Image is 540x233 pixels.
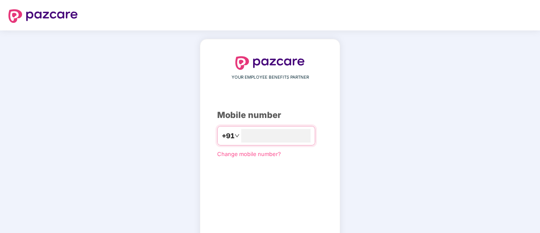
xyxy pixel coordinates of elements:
[222,131,235,141] span: +91
[235,133,240,138] span: down
[217,109,323,122] div: Mobile number
[8,9,78,23] img: logo
[232,74,309,81] span: YOUR EMPLOYEE BENEFITS PARTNER
[235,56,305,70] img: logo
[217,151,281,157] a: Change mobile number?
